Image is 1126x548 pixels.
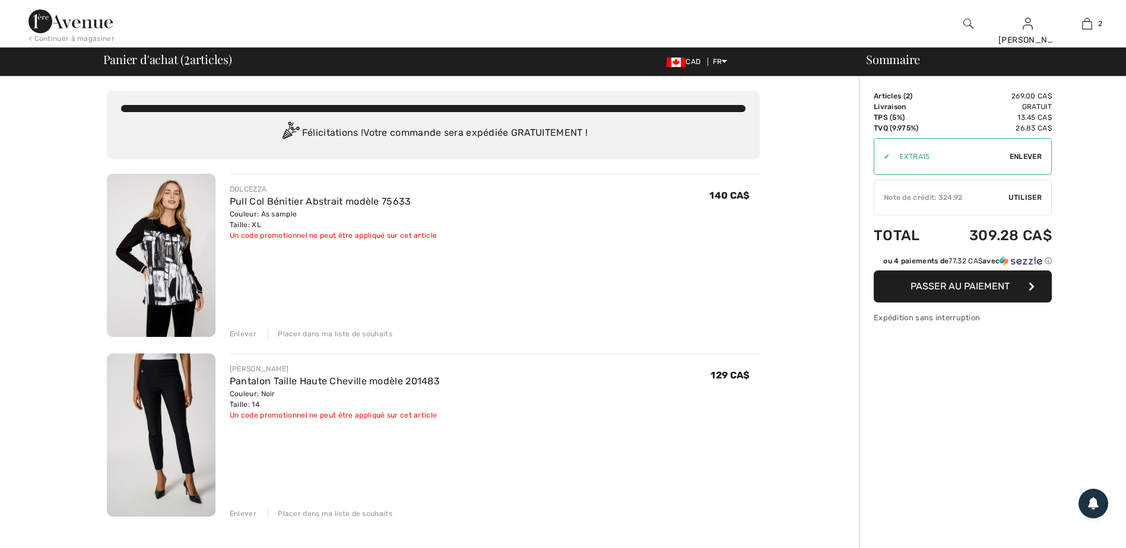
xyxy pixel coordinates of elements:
[230,196,411,207] a: Pull Col Bénitier Abstrait modèle 75633
[937,123,1052,133] td: 26.83 CA$
[874,101,937,112] td: Livraison
[874,123,937,133] td: TVQ (9.975%)
[230,410,440,420] div: Un code promotionnel ne peut être appliqué sur cet article
[1082,17,1092,31] img: Mon panier
[230,230,437,241] div: Un code promotionnel ne peut être appliqué sur cet article
[998,34,1057,46] div: [PERSON_NAME]
[107,353,215,517] img: Pantalon Taille Haute Cheville modèle 201483
[883,256,1052,266] div: ou 4 paiements de avec
[713,58,728,66] span: FR
[1023,18,1033,29] a: Se connecter
[890,139,1010,174] input: Code promo
[874,112,937,123] td: TPS (5%)
[278,122,302,145] img: Congratulation2.svg
[28,9,113,33] img: 1ère Avenue
[230,209,437,230] div: Couleur: As sample Taille: XL
[911,281,1010,292] span: Passer au paiement
[906,92,910,100] span: 2
[874,91,937,101] td: Articles ( )
[230,329,256,339] div: Enlever
[1023,17,1033,31] img: Mes infos
[1010,151,1042,162] span: Enlever
[230,375,440,387] a: Pantalon Taille Haute Cheville modèle 201483
[184,50,190,66] span: 2
[667,58,705,66] span: CAD
[1058,17,1116,31] a: 2
[1000,256,1042,266] img: Sezzle
[230,364,440,374] div: [PERSON_NAME]
[874,215,937,256] td: Total
[103,53,232,65] span: Panier d'achat ( articles)
[667,58,686,67] img: Canadian Dollar
[121,122,746,145] div: Félicitations ! Votre commande sera expédiée GRATUITEMENT !
[874,151,890,162] div: ✔
[230,388,440,410] div: Couleur: Noir Taille: 14
[709,190,750,201] span: 140 CA$
[230,184,437,195] div: DOLCEZZA
[1098,18,1102,29] span: 2
[230,508,256,519] div: Enlever
[937,112,1052,123] td: 13.45 CA$
[1008,192,1042,203] span: Utiliser
[852,53,1119,65] div: Sommaire
[874,256,1052,270] div: ou 4 paiements de77.32 CA$avecSezzle Cliquez pour en savoir plus sur Sezzle
[937,101,1052,112] td: Gratuit
[711,369,750,381] span: 129 CA$
[268,329,392,339] div: Placer dans ma liste de souhaits
[963,17,973,31] img: recherche
[28,33,115,44] div: < Continuer à magasiner
[874,270,1052,302] button: Passer au paiement
[874,192,1008,203] div: Note de crédit: 324.92
[874,312,1052,323] div: Expédition sans interruption
[107,174,215,337] img: Pull Col Bénitier Abstrait modèle 75633
[937,215,1052,256] td: 309.28 CA$
[937,91,1052,101] td: 269.00 CA$
[949,257,982,265] span: 77.32 CA$
[268,508,392,519] div: Placer dans ma liste de souhaits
